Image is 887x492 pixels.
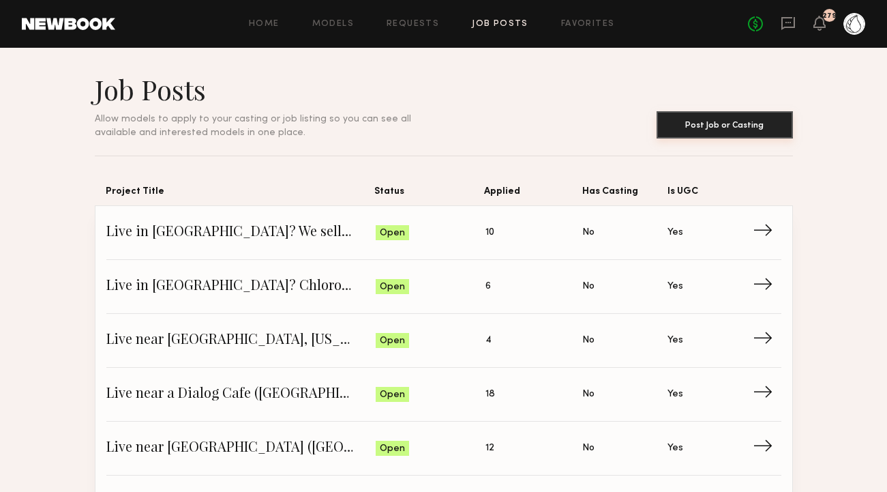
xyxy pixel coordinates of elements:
span: Open [380,388,405,402]
a: Live near a Dialog Cafe ([GEOGRAPHIC_DATA])? Chlorophyll Water ContentOpen18NoYes→ [106,368,781,422]
a: Post Job or Casting [657,112,793,139]
span: 10 [485,225,494,240]
span: → [753,438,781,459]
span: Yes [667,333,683,348]
a: Models [312,20,354,29]
span: Has Casting [582,184,668,205]
span: Allow models to apply to your casting or job listing so you can see all available and interested ... [95,115,411,137]
span: Open [380,334,405,348]
span: No [582,387,595,402]
span: Live near a Dialog Cafe ([GEOGRAPHIC_DATA])? Chlorophyll Water Content [106,384,376,405]
a: Home [249,20,280,29]
span: → [753,222,781,243]
a: Job Posts [472,20,528,29]
span: No [582,279,595,294]
a: Live near [GEOGRAPHIC_DATA], [US_STATE]? We sell our Chlorophyll Water at [GEOGRAPHIC_DATA]Open4N... [106,314,781,368]
a: Live in [GEOGRAPHIC_DATA]? Chlorophyll Water is looking for content!Open6NoYes→ [106,260,781,314]
span: Yes [667,387,683,402]
span: Yes [667,441,683,456]
div: 279 [822,12,837,20]
span: Live near [GEOGRAPHIC_DATA] ([GEOGRAPHIC_DATA])? We sell our Chlorophyll Water [106,438,376,459]
span: → [753,384,781,405]
span: Applied [484,184,582,205]
span: No [582,333,595,348]
span: Is UGC [667,184,753,205]
span: 4 [485,333,492,348]
span: 18 [485,387,495,402]
span: Status [374,184,484,205]
span: Yes [667,279,683,294]
span: Open [380,442,405,456]
span: 12 [485,441,494,456]
span: Live in [GEOGRAPHIC_DATA]? We sell Chlorophyll Water at [GEOGRAPHIC_DATA]! [106,222,376,243]
button: Post Job or Casting [657,111,793,139]
span: → [753,330,781,351]
a: Favorites [561,20,615,29]
a: Requests [387,20,439,29]
span: Live near [GEOGRAPHIC_DATA], [US_STATE]? We sell our Chlorophyll Water at [GEOGRAPHIC_DATA] [106,330,376,351]
a: Live in [GEOGRAPHIC_DATA]? We sell Chlorophyll Water at [GEOGRAPHIC_DATA]!Open10NoYes→ [106,206,781,260]
span: Open [380,227,405,240]
span: 6 [485,279,491,294]
a: Live near [GEOGRAPHIC_DATA] ([GEOGRAPHIC_DATA])? We sell our Chlorophyll WaterOpen12NoYes→ [106,422,781,476]
span: No [582,225,595,240]
span: → [753,276,781,297]
span: Yes [667,225,683,240]
h1: Job Posts [95,72,444,106]
span: Project Title [106,184,375,205]
span: Live in [GEOGRAPHIC_DATA]? Chlorophyll Water is looking for content! [106,276,376,297]
span: Open [380,280,405,294]
span: No [582,441,595,456]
